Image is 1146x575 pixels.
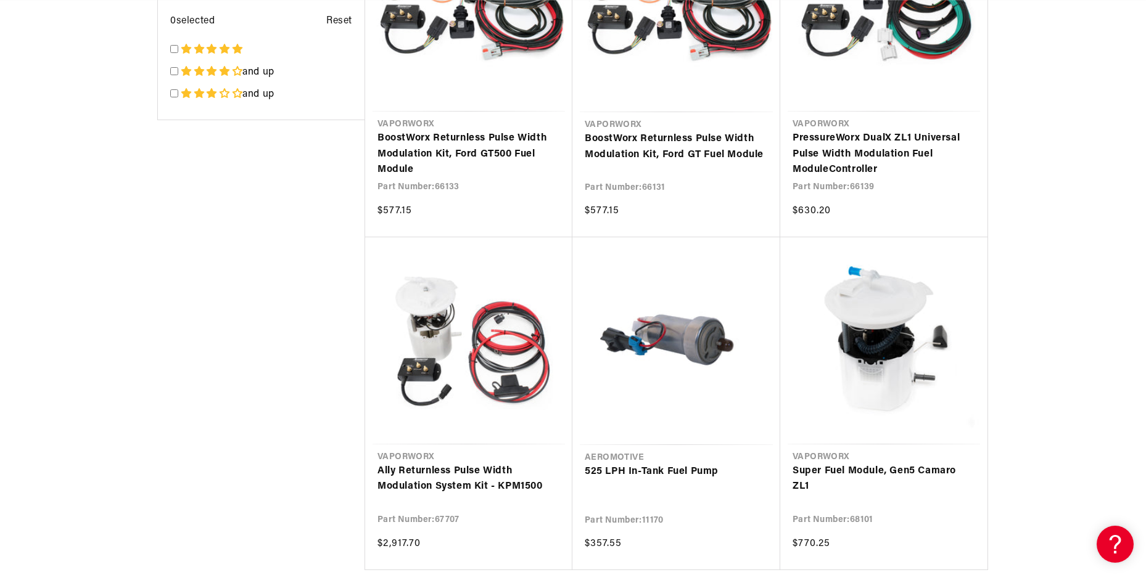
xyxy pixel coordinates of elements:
[242,67,274,77] span: and up
[793,131,975,178] a: PressureWorx DualX ZL1 Universal Pulse Width Modulation Fuel ModuleController
[242,89,274,99] span: and up
[585,464,768,480] a: 525 LPH In-Tank Fuel Pump
[377,131,560,178] a: BoostWorx Returnless Pulse Width Modulation Kit, Ford GT500 Fuel Module
[170,14,215,30] span: 0 selected
[793,463,975,495] a: Super Fuel Module, Gen5 Camaro ZL1
[326,14,352,30] span: Reset
[585,131,768,163] a: BoostWorx Returnless Pulse Width Modulation Kit, Ford GT Fuel Module
[377,463,560,495] a: Ally Returnless Pulse Width Modulation System Kit - KPM1500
